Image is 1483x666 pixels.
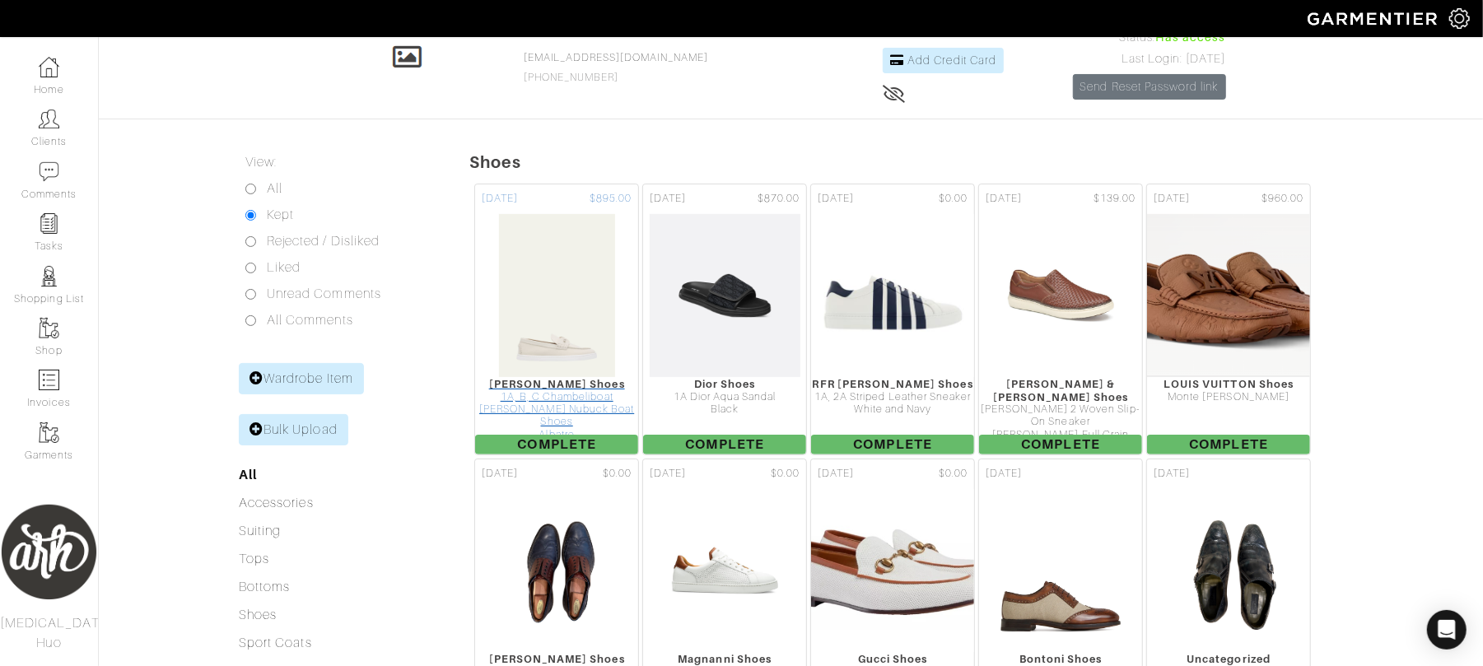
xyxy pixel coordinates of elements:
[1147,435,1310,454] span: Complete
[473,182,641,457] a: [DATE] $895.00 [PERSON_NAME] Shoes 1A, B, C Chambeliboat [PERSON_NAME] Nubuck Boat Shoes Albatre ...
[643,403,806,416] div: Black
[1147,378,1310,390] div: LOUIS VUITTON Shoes
[1427,610,1467,650] div: Open Intercom Messenger
[810,213,975,378] img: BiUXXFewJsUED28VPN1UdH43
[986,191,1022,207] span: [DATE]
[39,370,59,390] img: orders-icon-0abe47150d42831381b5fb84f609e132dff9fe21cb692f30cb5eec754e2cba89.png
[1073,74,1226,100] a: Send Reset Password link
[999,488,1122,653] img: ew4LG9nhyXKXmrfMMk89f3fD
[765,488,1020,653] img: nsYfphMnNRjysP6bDK5tSFK8
[239,524,281,538] a: Suiting
[39,266,59,286] img: stylists-icon-eb353228a002819b7ec25b43dbf5f0378dd9e0616d9560372ff212230b889e62.png
[267,231,380,251] label: Rejected / Disliked
[979,378,1142,403] div: [PERSON_NAME] & [PERSON_NAME] Shoes
[811,653,974,665] div: Gucci Shoes
[643,653,806,665] div: Magnanni Shoes
[239,552,269,566] a: Tops
[979,429,1142,441] div: [PERSON_NAME] Full Grain
[1299,4,1449,33] img: garmentier-logo-header-white-b43fb05a5012e4ada735d5af1a66efaba907eab6374d6393d1fbf88cb4ef424d.png
[979,653,1142,665] div: Bontoni Shoes
[811,391,974,403] div: 1A, 2A Striped Leather Sneaker
[907,54,996,67] span: Add Credit Card
[1261,191,1303,207] span: $960.00
[939,191,968,207] span: $0.00
[643,378,806,390] div: Dior Shoes
[979,403,1142,429] div: [PERSON_NAME] 2 Woven Slip-On Sneaker
[1147,653,1310,665] div: Uncategorized
[811,378,974,390] div: RFR [PERSON_NAME] Shoes
[650,191,686,207] span: [DATE]
[590,191,632,207] span: $895.00
[239,414,348,445] a: Bulk Upload
[1154,466,1190,482] span: [DATE]
[809,182,977,457] a: [DATE] $0.00 RFR [PERSON_NAME] Shoes 1A, 2A Striped Leather Sneaker White and Navy Complete
[1071,213,1386,378] img: rnxW192615CmDiaXzSYFtR9i
[649,213,801,378] img: sVW8x8UQCtK683m4P5oSiH3S
[1094,191,1136,207] span: $139.00
[39,422,59,443] img: garments-icon-b7da505a4dc4fd61783c78ac3ca0ef83fa9d6f193b1c9dc38574b1d14d53ca28.png
[267,205,294,225] label: Kept
[475,429,638,441] div: Albatre
[267,310,353,330] label: All Comments
[239,496,314,510] a: Accessories
[482,191,518,207] span: [DATE]
[939,466,968,482] span: $0.00
[524,52,708,63] a: [EMAIL_ADDRESS][DOMAIN_NAME]
[643,435,806,454] span: Complete
[239,608,277,622] a: Shoes
[771,466,800,482] span: $0.00
[267,258,301,277] label: Liked
[239,580,290,594] a: Bottoms
[811,403,974,416] div: White and Navy
[498,213,616,378] img: a4nRHgZZbJqboMHwSC6DSCgt
[239,363,364,394] a: Wardrobe Item
[239,636,312,650] a: Sport Coats
[1154,191,1190,207] span: [DATE]
[603,466,632,482] span: $0.00
[1007,213,1115,378] img: fWjKvKw2kc8aUKUguF5kbVP7
[1073,50,1226,68] div: Last Login: [DATE]
[977,182,1145,457] a: [DATE] $139.00 [PERSON_NAME] & [PERSON_NAME] Shoes [PERSON_NAME] 2 Woven Slip-On Sneaker [PERSON_...
[1073,29,1226,47] div: Status:
[643,391,806,403] div: 1A Dior Aqua Sandal
[758,191,800,207] span: $870.00
[1449,8,1470,29] img: gear-icon-white-bd11855cb880d31180b6d7d6211b90ccbf57a29d726f0c71d8c61bd08dd39cc2.png
[671,488,779,653] img: 49qYvhXSzv3Xnrf9xgL1xcqS
[39,57,59,77] img: dashboard-icon-dbcd8f5a0b271acd01030246c82b418ddd0df26cd7fceb0bd07c9910d44c42f6.png
[475,378,638,390] div: [PERSON_NAME] Shoes
[641,182,809,457] a: [DATE] $870.00 Dior Shoes 1A Dior Aqua Sandal Black Complete
[267,284,381,304] label: Unread Comments
[883,48,1004,73] a: Add Credit Card
[818,466,854,482] span: [DATE]
[811,435,974,454] span: Complete
[495,488,618,653] img: YPjk8TcYvrLjthpGW5Knk3Ad
[39,213,59,234] img: reminder-icon-8004d30b9f0a5d33ae49ab947aed9ed385cf756f9e5892f1edd6e32f2345188e.png
[245,152,277,172] label: View:
[267,179,282,198] label: All
[979,435,1142,454] span: Complete
[482,466,518,482] span: [DATE]
[650,466,686,482] span: [DATE]
[1147,391,1310,403] div: Monte [PERSON_NAME]
[239,467,257,482] a: All
[475,391,638,429] div: 1A, B, C Chambeliboat [PERSON_NAME] Nubuck Boat Shoes
[1155,29,1226,47] span: Has access
[475,435,638,454] span: Complete
[39,161,59,182] img: comment-icon-a0a6a9ef722e966f86d9cbdc48e553b5cf19dbc54f86b18d962a5391bc8f6eb6.png
[39,109,59,129] img: clients-icon-6bae9207a08558b7cb47a8932f037763ab4055f8c8b6bfacd5dc20c3e0201464.png
[1145,182,1313,457] a: [DATE] $960.00 LOUIS VUITTON Shoes Monte [PERSON_NAME] Complete
[469,152,1483,172] h5: Shoes
[524,52,708,83] span: [PHONE_NUMBER]
[818,191,854,207] span: [DATE]
[475,653,638,665] div: [PERSON_NAME] Shoes
[986,466,1022,482] span: [DATE]
[1167,488,1290,653] img: HwcKwPDvKu7nBSQgMmN5ZfRX
[39,318,59,338] img: garments-icon-b7da505a4dc4fd61783c78ac3ca0ef83fa9d6f193b1c9dc38574b1d14d53ca28.png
